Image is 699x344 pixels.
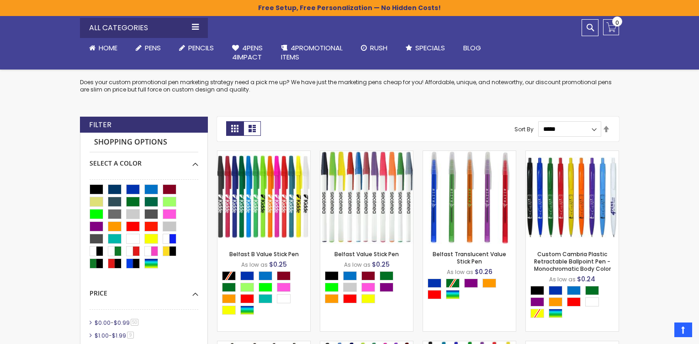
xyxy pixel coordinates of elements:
[226,121,244,136] strong: Grid
[281,43,343,62] span: 4PROMOTIONAL ITEMS
[217,151,310,244] img: Belfast B Value Stick Pen
[447,268,473,276] span: As low as
[454,38,490,58] a: Blog
[433,250,506,265] a: Belfast Translucent Value Stick Pen
[259,283,272,292] div: Lime Green
[131,319,138,326] span: 50
[240,283,254,292] div: Green Light
[80,38,127,58] a: Home
[526,151,619,244] img: Custom Cambria Plastic Retractable Ballpoint Pen - Monochromatic Body Color
[222,283,236,292] div: Green
[259,271,272,280] div: Blue Light
[325,283,339,292] div: Lime Green
[343,283,357,292] div: Grey Light
[380,271,393,280] div: Green
[188,43,214,53] span: Pencils
[127,38,170,58] a: Pens
[475,267,492,276] span: $0.26
[222,294,236,303] div: Orange
[272,38,352,68] a: 4PROMOTIONALITEMS
[223,38,272,68] a: 4Pens4impact
[463,43,481,53] span: Blog
[240,294,254,303] div: Red
[170,38,223,58] a: Pencils
[95,319,111,327] span: $0.00
[428,279,516,301] div: Select A Color
[423,151,516,244] img: Belfast Translucent Value Stick Pen
[259,294,272,303] div: Teal
[112,332,126,339] span: $1.99
[241,261,268,269] span: As low as
[127,332,134,339] span: 9
[114,319,130,327] span: $0.99
[372,260,390,269] span: $0.25
[380,283,393,292] div: Purple
[603,19,619,35] a: 0
[428,279,441,288] div: Blue
[334,250,399,258] a: Belfast Value Stick Pen
[92,332,137,339] a: $1.00-$1.999
[92,319,142,327] a: $0.00-$0.9950
[428,290,441,299] div: Red
[361,294,375,303] div: Yellow
[95,332,109,339] span: $1.00
[99,43,117,53] span: Home
[370,43,387,53] span: Rush
[526,150,619,158] a: Custom Cambria Plastic Retractable Ballpoint Pen - Monochromatic Body Color
[229,250,299,258] a: Belfast B Value Stick Pen
[325,294,339,303] div: Orange
[325,271,339,280] div: Black
[397,38,454,58] a: Specials
[269,260,287,269] span: $0.25
[514,125,534,133] label: Sort By
[277,271,291,280] div: Burgundy
[320,150,413,158] a: Belfast Value Stick Pen
[222,271,310,317] div: Select A Color
[343,294,357,303] div: Red
[320,151,413,244] img: Belfast Value Stick Pen
[446,290,460,299] div: Assorted
[80,55,619,94] div: Does your custom promotional pen marketing strategy need a pick me up? We have just the marketing...
[90,282,198,298] div: Price
[277,294,291,303] div: White
[80,18,208,38] div: All Categories
[464,279,478,288] div: Purple
[534,250,611,273] a: Custom Cambria Plastic Retractable Ballpoint Pen - Monochromatic Body Color
[482,279,496,288] div: Orange
[325,271,413,306] div: Select A Color
[222,306,236,315] div: Yellow
[577,274,595,284] span: $0.24
[361,283,375,292] div: Pink
[352,38,397,58] a: Rush
[423,150,516,158] a: Belfast Translucent Value Stick Pen
[277,283,291,292] div: Pink
[343,271,357,280] div: Blue Light
[89,120,111,130] strong: Filter
[415,43,445,53] span: Specials
[361,271,375,280] div: Burgundy
[615,18,619,27] span: 0
[217,150,310,158] a: Belfast B Value Stick Pen
[90,133,198,152] strong: Shopping Options
[232,43,263,62] span: 4Pens 4impact
[240,306,254,315] div: Assorted
[240,271,254,280] div: Blue
[344,261,371,269] span: As low as
[90,152,198,168] div: Select A Color
[145,43,161,53] span: Pens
